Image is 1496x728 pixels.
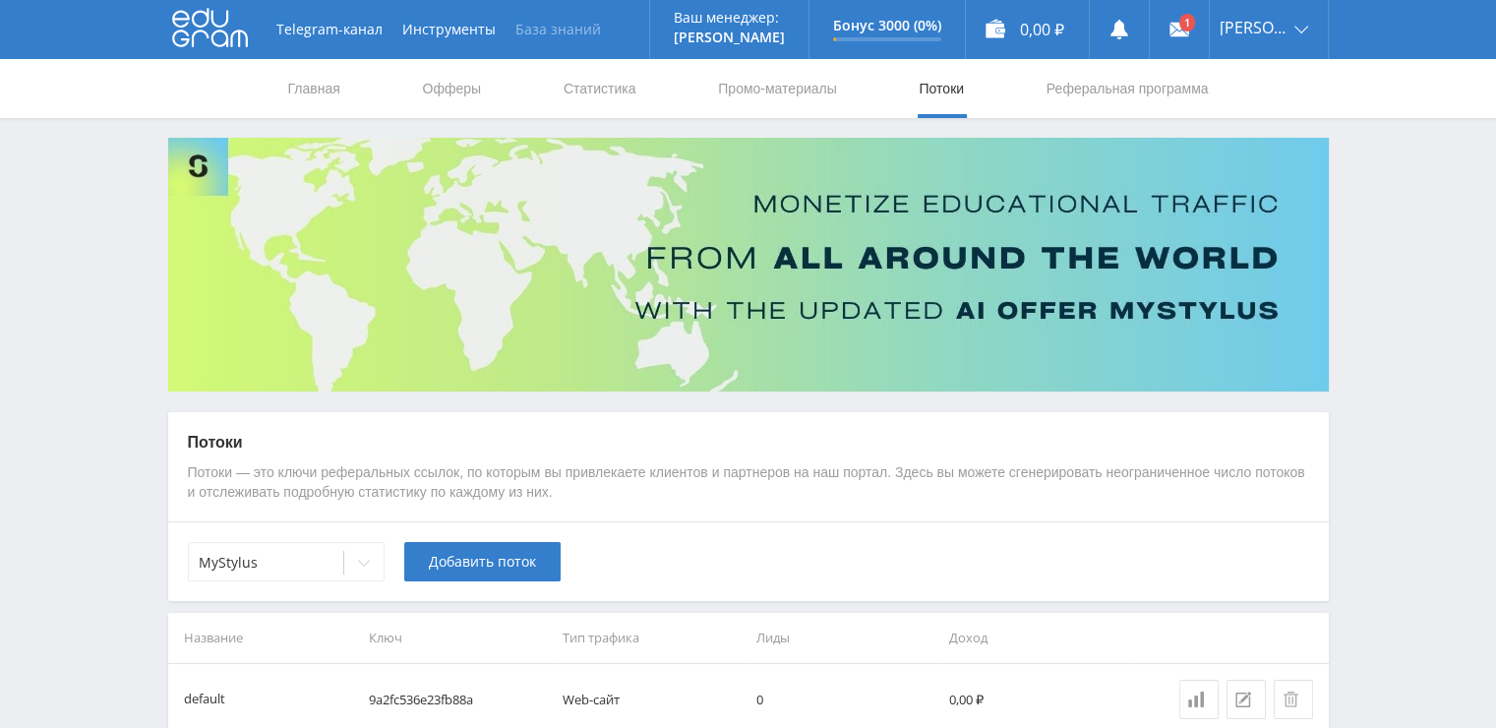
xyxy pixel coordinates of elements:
[1274,680,1313,719] button: Удалить
[429,554,536,570] span: Добавить поток
[1179,680,1219,719] a: Статистика
[562,59,638,118] a: Статистика
[184,689,225,711] div: default
[168,613,362,663] th: Название
[188,432,1309,454] p: Потоки
[421,59,484,118] a: Офферы
[833,18,941,33] p: Бонус 3000 (0%)
[716,59,838,118] a: Промо-материалы
[361,613,555,663] th: Ключ
[674,10,785,26] p: Ваш менеджер:
[168,138,1329,392] img: Banner
[1220,20,1288,35] span: [PERSON_NAME]
[286,59,342,118] a: Главная
[188,463,1309,502] p: Потоки — это ключи реферальных ссылок, по которым вы привлекаете клиентов и партнеров на наш порт...
[404,542,561,581] button: Добавить поток
[1227,680,1266,719] button: Редактировать
[748,613,941,663] th: Лиды
[1045,59,1211,118] a: Реферальная программа
[941,613,1135,663] th: Доход
[674,30,785,45] p: [PERSON_NAME]
[917,59,966,118] a: Потоки
[555,613,748,663] th: Тип трафика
